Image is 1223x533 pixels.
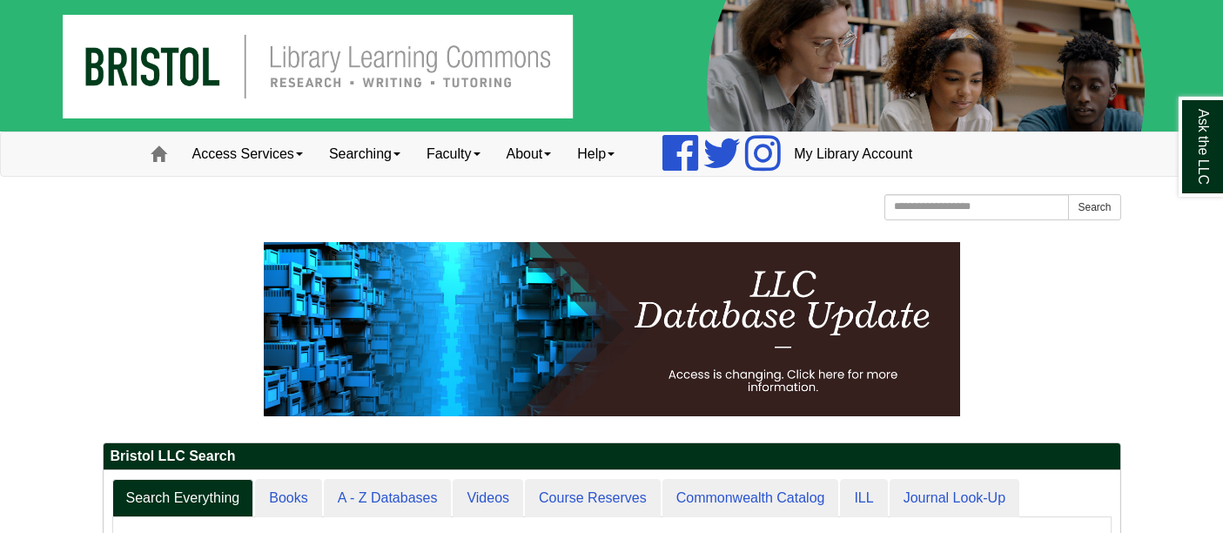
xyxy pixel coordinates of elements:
[112,479,254,518] a: Search Everything
[1068,194,1120,220] button: Search
[840,479,887,518] a: ILL
[264,242,960,416] img: HTML tutorial
[662,479,839,518] a: Commonwealth Catalog
[316,132,413,176] a: Searching
[564,132,628,176] a: Help
[104,443,1120,470] h2: Bristol LLC Search
[494,132,565,176] a: About
[525,479,661,518] a: Course Reserves
[324,479,452,518] a: A - Z Databases
[781,132,925,176] a: My Library Account
[255,479,321,518] a: Books
[453,479,523,518] a: Videos
[413,132,494,176] a: Faculty
[179,132,316,176] a: Access Services
[890,479,1019,518] a: Journal Look-Up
